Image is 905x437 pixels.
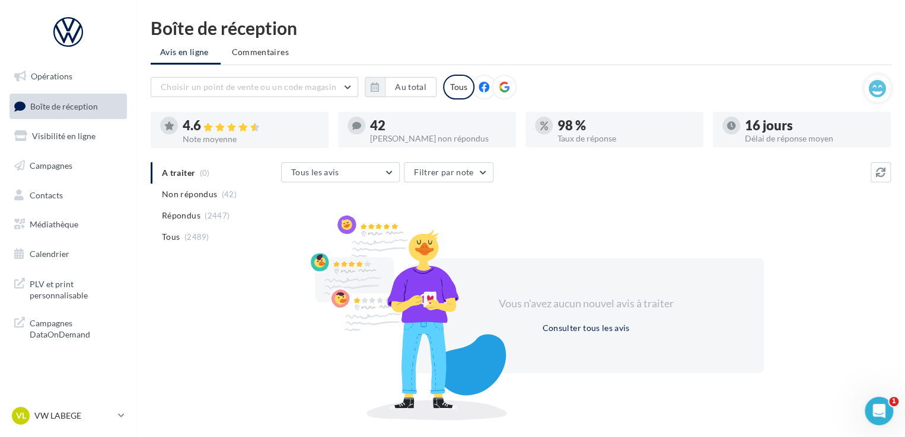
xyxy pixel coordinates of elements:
[161,82,336,92] span: Choisir un point de vente ou un code magasin
[443,75,474,99] div: Tous
[222,189,237,199] span: (42)
[385,77,436,97] button: Au total
[232,46,289,58] span: Commentaires
[9,404,127,427] a: VL VW LABEGE
[745,119,881,132] div: 16 jours
[7,124,129,149] a: Visibilité en ligne
[745,134,881,143] div: Délai de réponse moyen
[365,77,436,97] button: Au total
[7,64,129,89] a: Opérations
[281,162,400,182] button: Tous les avis
[889,397,898,406] span: 1
[537,321,634,335] button: Consulter tous les avis
[30,276,122,301] span: PLV et print personnalisable
[404,162,493,182] button: Filtrer par note
[7,271,129,306] a: PLV et print personnalisable
[7,212,129,237] a: Médiathèque
[16,410,26,422] span: VL
[30,249,69,259] span: Calendrier
[151,19,891,37] div: Boîte de réception
[7,183,129,208] a: Contacts
[7,94,129,119] a: Boîte de réception
[30,160,72,171] span: Campagnes
[865,397,893,425] iframe: Intercom live chat
[205,211,230,220] span: (2447)
[370,134,506,143] div: [PERSON_NAME] non répondus
[484,296,688,311] div: Vous n'avez aucun nouvel avis à traiter
[34,410,113,422] p: VW LABEGE
[183,135,319,143] div: Note moyenne
[162,231,180,243] span: Tous
[30,189,63,200] span: Contacts
[151,77,358,97] button: Choisir un point de vente ou un code magasin
[162,210,200,221] span: Répondus
[557,119,694,132] div: 98 %
[162,188,217,200] span: Non répondus
[557,134,694,143] div: Taux de réponse
[183,119,319,133] div: 4.6
[7,153,129,178] a: Campagnes
[30,101,98,111] span: Boîte de réception
[30,315,122,340] span: Campagnes DataOnDemand
[291,167,339,177] span: Tous les avis
[370,119,506,132] div: 42
[184,232,209,242] span: (2489)
[32,131,95,141] span: Visibilité en ligne
[7,310,129,345] a: Campagnes DataOnDemand
[31,71,72,81] span: Opérations
[7,242,129,266] a: Calendrier
[30,219,78,229] span: Médiathèque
